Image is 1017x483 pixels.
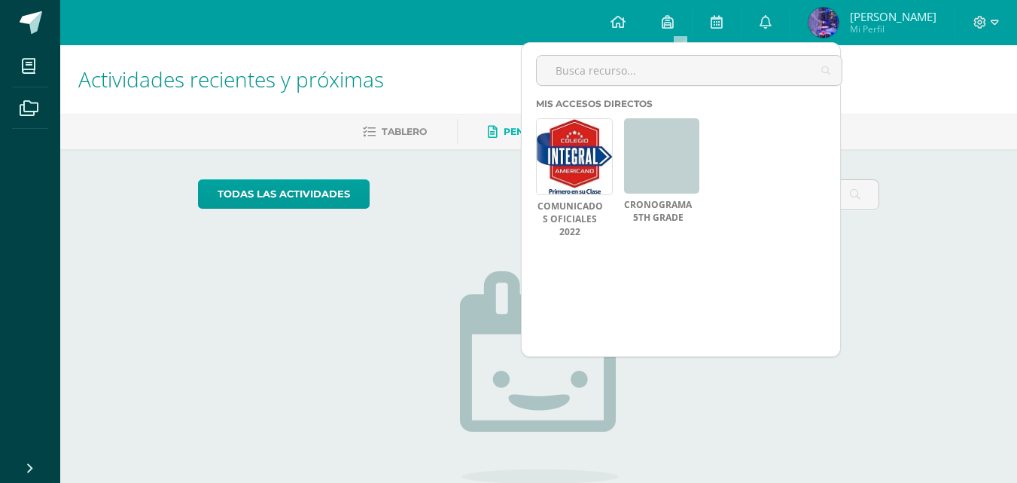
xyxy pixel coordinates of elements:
[488,120,632,144] a: Pendientes de entrega
[198,179,370,209] a: todas las Actividades
[808,8,839,38] img: 26590c7231fca73db433a9ef0f35152e.png
[536,200,604,238] a: COMUNICADOS OFICIALES 2022
[382,126,427,137] span: Tablero
[78,65,384,93] span: Actividades recientes y próximas
[363,120,427,144] a: Tablero
[850,23,936,35] span: Mi Perfil
[850,9,936,24] span: [PERSON_NAME]
[504,126,632,137] span: Pendientes de entrega
[536,98,653,109] span: Mis accesos directos
[537,56,842,85] input: Busca recurso...
[624,199,692,225] a: Cronograma 5th Grade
